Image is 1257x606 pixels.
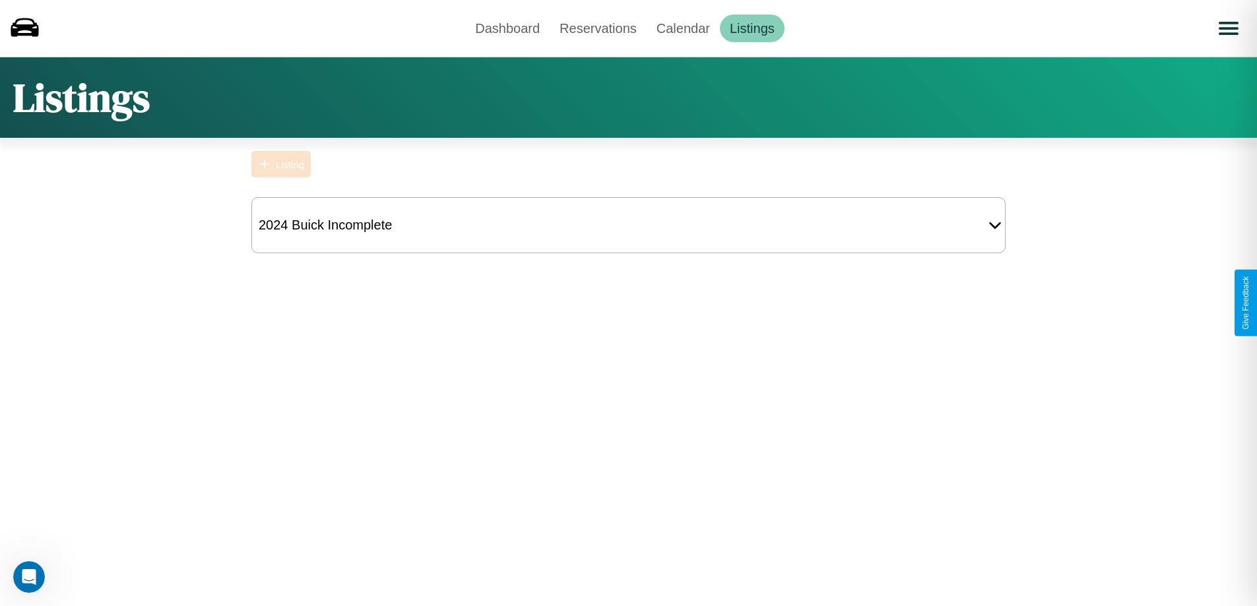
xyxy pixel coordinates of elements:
[13,561,45,593] iframe: Intercom live chat
[1210,10,1247,47] button: Open menu
[550,15,647,42] a: Reservations
[647,15,720,42] a: Calendar
[276,159,304,170] div: Listing
[1241,276,1250,330] div: Give Feedback
[252,211,399,239] div: 2024 Buick Incomplete
[720,15,785,42] a: Listings
[251,151,311,177] button: Listing
[13,71,150,125] h1: Listings
[465,15,550,42] a: Dashboard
